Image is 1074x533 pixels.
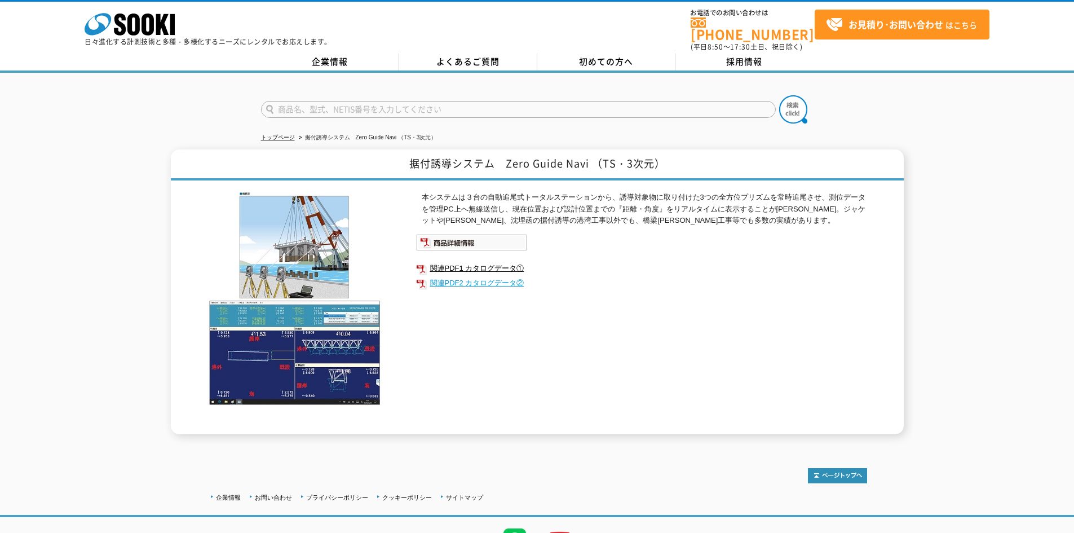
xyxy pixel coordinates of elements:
[730,42,750,52] span: 17:30
[708,42,723,52] span: 8:50
[537,54,675,71] a: 初めての方へ
[416,240,527,249] a: 商品詳細情報システム
[416,234,527,251] img: 商品詳細情報システム
[297,132,437,144] li: 据付誘導システム Zero Guide Navi （TS・3次元）
[85,38,332,45] p: 日々進化する計測技術と多種・多様化するニーズにレンタルでお応えします。
[382,494,432,501] a: クッキーポリシー
[675,54,814,71] a: 採用情報
[399,54,537,71] a: よくあるご質問
[815,10,989,39] a: お見積り･お問い合わせはこちら
[691,10,815,16] span: お電話でのお問い合わせは
[826,16,977,33] span: はこちら
[779,95,807,124] img: btn_search.png
[446,494,483,501] a: サイトマップ
[261,134,295,140] a: トップページ
[416,261,867,276] a: 関連PDF1 カタログデータ①
[306,494,368,501] a: プライバシーポリシー
[691,42,802,52] span: (平日 ～ 土日、祝日除く)
[255,494,292,501] a: お問い合わせ
[171,149,904,180] h1: 据付誘導システム Zero Guide Navi （TS・3次元）
[261,101,776,118] input: 商品名、型式、NETIS番号を入力してください
[691,17,815,41] a: [PHONE_NUMBER]
[261,54,399,71] a: 企業情報
[579,55,633,68] span: 初めての方へ
[416,276,867,290] a: 関連PDF2 カタログデータ②
[207,192,382,406] img: 据付誘導システム Zero Guide Navi （TS・3次元）
[216,494,241,501] a: 企業情報
[422,192,867,227] p: 本システムは３台の自動追尾式トータルステーションから、誘導対象物に取り付けた3つの全方位プリズムを常時追尾させ、測位データを管理PC上へ無線送信し、現在位置および設計位置までの『距離・角度』をリ...
[808,468,867,483] img: トップページへ
[848,17,943,31] strong: お見積り･お問い合わせ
